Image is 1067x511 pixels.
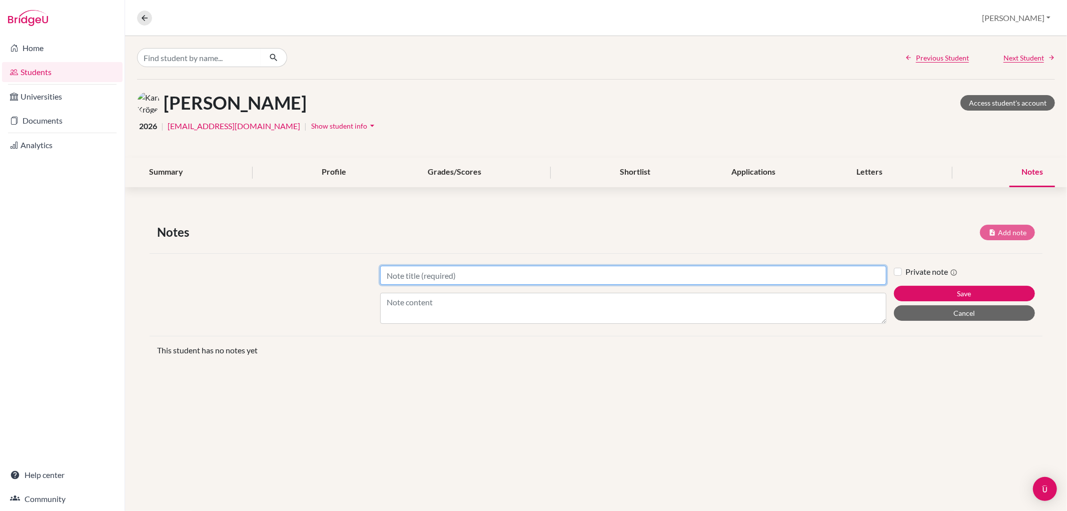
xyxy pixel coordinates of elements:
div: Open Intercom Messenger [1033,477,1057,501]
span: | [304,120,307,132]
a: Universities [2,87,123,107]
button: Add note [980,225,1035,240]
h1: [PERSON_NAME] [164,92,307,114]
input: Find student by name... [137,48,261,67]
div: Grades/Scores [416,158,493,187]
a: Students [2,62,123,82]
div: This student has no notes yet [150,344,1042,356]
div: Shortlist [608,158,662,187]
a: Next Student [1003,53,1055,63]
img: Bridge-U [8,10,48,26]
a: [EMAIL_ADDRESS][DOMAIN_NAME] [168,120,300,132]
a: Documents [2,111,123,131]
img: Karl Kröger's avatar [137,92,160,114]
a: Previous Student [905,53,969,63]
button: Cancel [894,305,1035,321]
button: Save [894,286,1035,301]
span: Show student info [311,122,367,130]
a: Help center [2,465,123,485]
i: arrow_drop_down [367,121,377,131]
span: | [161,120,164,132]
a: Home [2,38,123,58]
div: Letters [845,158,895,187]
span: 2026 [139,120,157,132]
span: Notes [157,223,193,241]
label: Private note [906,266,958,278]
a: Analytics [2,135,123,155]
div: Notes [1009,158,1055,187]
a: Community [2,489,123,509]
div: Summary [137,158,195,187]
div: Profile [310,158,358,187]
span: Next Student [1003,53,1044,63]
button: Show student infoarrow_drop_down [311,118,378,134]
span: Previous Student [916,53,969,63]
button: [PERSON_NAME] [977,9,1055,28]
div: Applications [719,158,787,187]
input: Note title (required) [380,266,886,285]
a: Access student's account [960,95,1055,111]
